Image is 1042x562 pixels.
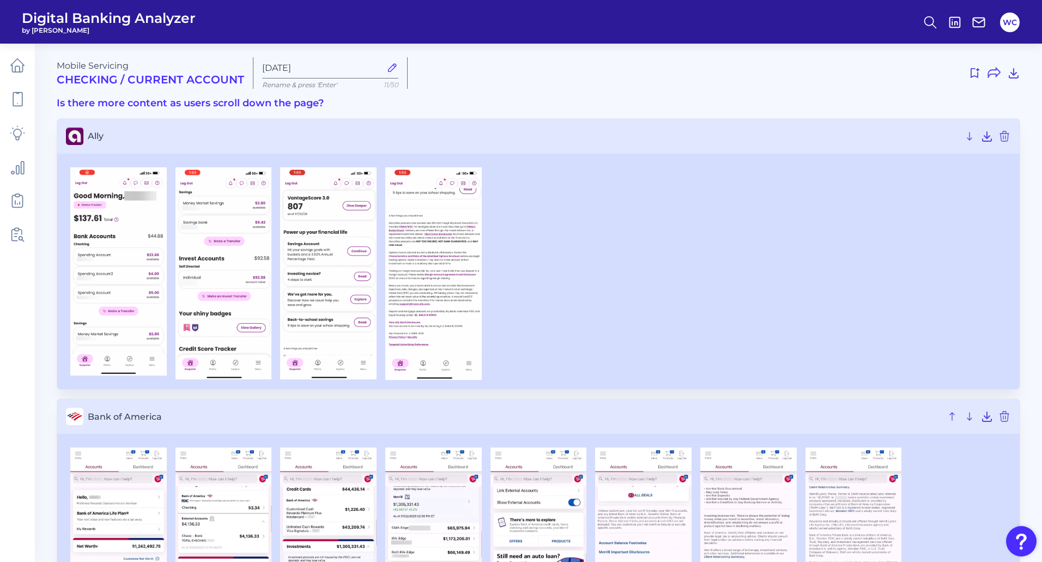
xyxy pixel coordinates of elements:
[88,412,941,422] span: Bank of America
[88,131,959,141] span: Ally
[57,73,244,86] h2: Checking / Current Account
[22,26,196,34] span: by [PERSON_NAME]
[1000,13,1020,32] button: WC
[22,10,196,26] span: Digital Banking Analyzer
[384,81,398,89] span: 11/50
[385,167,482,380] img: Ally
[70,167,167,376] img: Ally
[57,61,244,86] div: Mobile Servicing
[280,167,377,379] img: Ally
[262,81,398,89] p: Rename & press 'Enter'
[1006,526,1037,557] button: Open Resource Center
[57,98,1020,110] h3: Is there more content as users scroll down the page?
[175,167,272,379] img: Ally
